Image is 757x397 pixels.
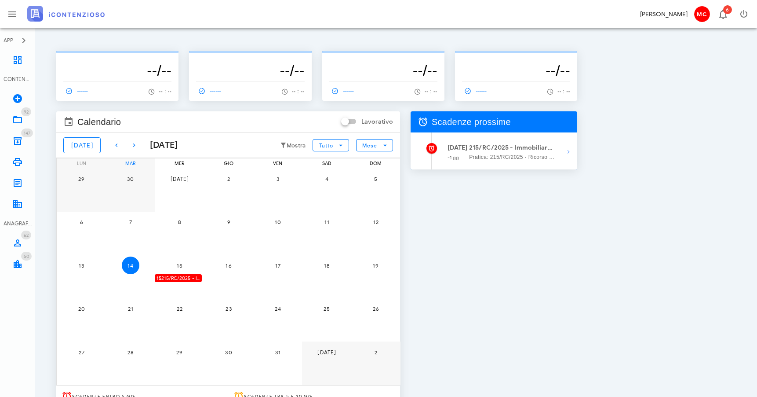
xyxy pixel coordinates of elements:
[329,85,358,97] a: ------
[24,232,29,238] span: 62
[73,170,90,187] button: 29
[462,55,570,62] p: --------------
[27,6,105,22] img: logo-text-2x.png
[329,87,355,95] span: ------
[269,305,287,312] span: 24
[196,87,222,95] span: ------
[171,343,188,361] button: 29
[106,158,156,168] div: mar
[318,305,335,312] span: 25
[469,143,556,153] strong: 215/RC/2025 - Immobiliare Veledil Prima S.r.l. in liquidazione - Presentarsi in Udienza
[73,176,90,182] span: 29
[640,10,688,19] div: [PERSON_NAME]
[63,62,171,79] h3: --/--
[694,6,710,22] span: MC
[73,343,90,361] button: 27
[269,219,287,225] span: 10
[73,213,90,231] button: 6
[318,176,335,182] span: 4
[171,257,188,274] button: 15
[156,274,202,283] span: 215/RC/2025 - Immobiliare Veledil Prima S.r.l. in liquidazione - Presentarsi in Udienza
[73,349,90,356] span: 27
[367,176,385,182] span: 5
[362,142,377,149] span: Mese
[313,139,349,151] button: Tutto
[73,262,90,269] span: 13
[122,219,139,225] span: 7
[367,219,385,225] span: 12
[220,257,237,274] button: 16
[367,213,385,231] button: 12
[318,213,335,231] button: 11
[171,262,188,269] span: 15
[462,62,570,79] h3: --/--
[269,349,287,356] span: 31
[24,254,29,259] span: 50
[329,62,437,79] h3: --/--
[269,213,287,231] button: 10
[57,158,106,168] div: lun
[122,176,139,182] span: 30
[24,109,29,115] span: 92
[269,343,287,361] button: 31
[171,349,188,356] span: 29
[269,176,287,182] span: 3
[73,219,90,225] span: 6
[292,88,305,95] span: -- : --
[63,137,101,153] button: [DATE]
[220,349,237,356] span: 30
[318,300,335,318] button: 25
[21,231,31,239] span: Distintivo
[367,170,385,187] button: 5
[171,219,188,225] span: 8
[318,343,335,361] button: [DATE]
[220,219,237,225] span: 9
[21,107,31,116] span: Distintivo
[155,158,204,168] div: mer
[196,62,304,79] h3: --/--
[351,158,400,168] div: dom
[356,139,393,151] button: Mese
[171,213,188,231] button: 8
[63,55,171,62] p: --------------
[73,300,90,318] button: 20
[204,158,254,168] div: gio
[367,300,385,318] button: 26
[63,87,89,95] span: ------
[122,300,139,318] button: 21
[329,55,437,62] p: --------------
[318,170,335,187] button: 4
[448,154,459,161] small: -1 gg
[196,55,304,62] p: --------------
[367,305,385,312] span: 26
[196,85,225,97] a: ------
[171,170,188,187] button: [DATE]
[432,115,511,129] span: Scadenze prossime
[361,118,393,126] label: Lavorativo
[63,85,92,97] a: ------
[469,153,556,162] span: Pratica: 215/RC/2025 - Ricorso contro Agenzia delle Entrate - Direzione Provinciale I di [GEOGRAP...
[24,130,30,136] span: 147
[462,87,488,95] span: ------
[73,305,90,312] span: 20
[122,170,139,187] button: 30
[425,88,437,95] span: -- : --
[723,5,732,14] span: Distintivo
[560,143,577,161] button: Mostra dettagli
[159,88,171,95] span: -- : --
[269,300,287,318] button: 24
[71,142,93,149] span: [DATE]
[220,213,237,231] button: 9
[319,142,333,149] span: Tutto
[122,257,139,274] button: 14
[171,300,188,318] button: 22
[269,262,287,269] span: 17
[287,142,306,149] small: Mostra
[122,349,139,356] span: 28
[77,115,121,129] span: Calendario
[220,176,237,182] span: 2
[462,85,491,97] a: ------
[220,170,237,187] button: 2
[253,158,302,168] div: ven
[122,305,139,312] span: 21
